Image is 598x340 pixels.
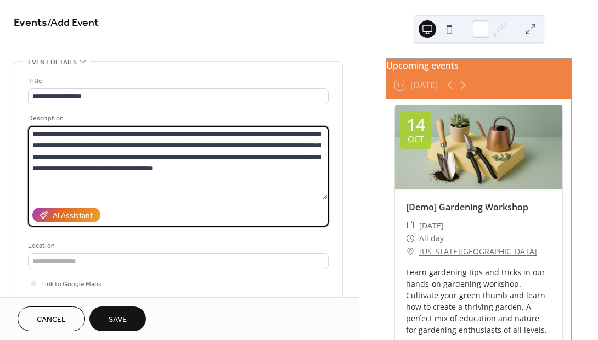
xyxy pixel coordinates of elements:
[47,12,99,34] span: / Add Event
[419,219,444,232] span: [DATE]
[419,232,444,245] span: All day
[14,12,47,34] a: Events
[18,306,85,331] button: Cancel
[419,245,537,258] a: [US_STATE][GEOGRAPHIC_DATA]
[89,306,146,331] button: Save
[41,278,101,290] span: Link to Google Maps
[37,314,66,326] span: Cancel
[386,59,571,72] div: Upcoming events
[406,219,415,232] div: ​
[28,113,326,124] div: Description
[28,57,77,68] span: Event details
[53,210,93,222] div: AI Assistant
[28,75,326,87] div: Title
[406,232,415,245] div: ​
[408,135,424,143] div: Oct
[32,208,100,222] button: AI Assistant
[28,240,326,252] div: Location
[395,200,562,214] div: [Demo] Gardening Workshop
[407,116,425,133] div: 14
[109,314,127,326] span: Save
[395,266,562,336] div: Learn gardening tips and tricks in our hands-on gardening workshop. Cultivate your green thumb an...
[406,245,415,258] div: ​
